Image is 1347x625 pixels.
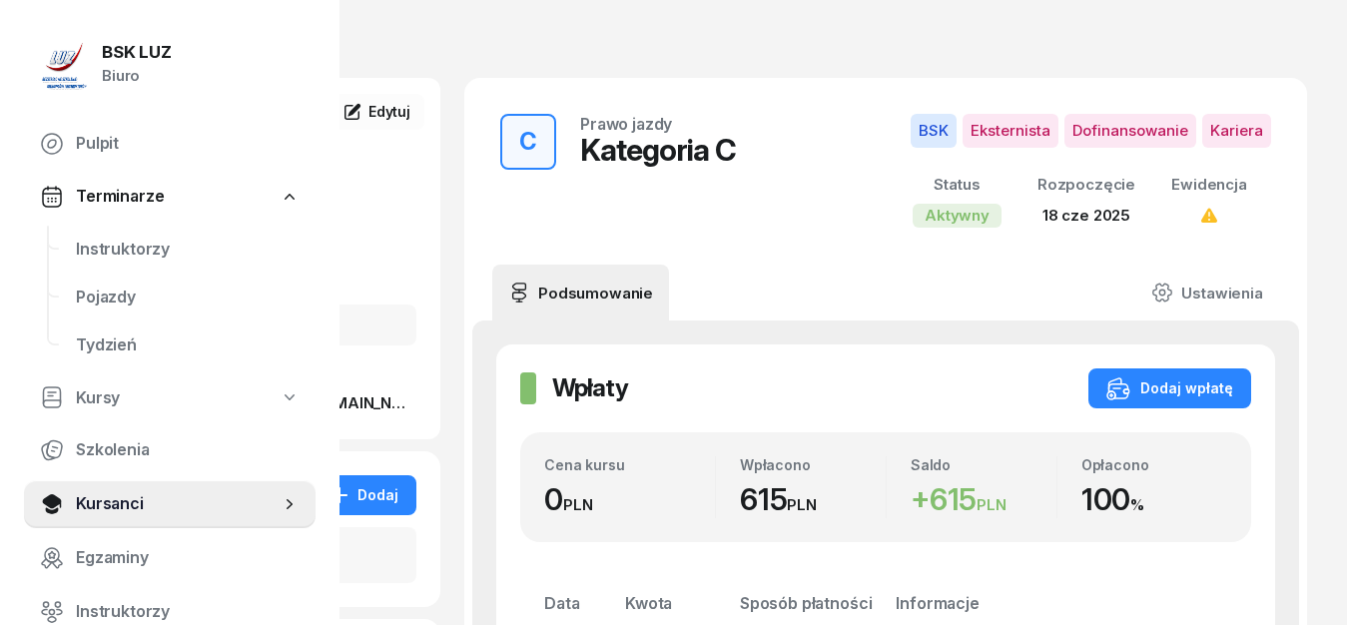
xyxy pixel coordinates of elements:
a: Ustawienia [1135,265,1278,320]
span: Tydzień [76,332,300,358]
span: Terminarze [76,184,164,210]
span: Egzaminy [76,545,300,571]
a: Pulpit [24,120,316,168]
a: Podsumowanie [492,265,669,320]
div: Rozpoczęcie [1037,172,1135,198]
div: 615 [911,481,1056,518]
button: Dodaj wpłatę [1088,368,1251,408]
span: Kursanci [76,491,280,517]
small: PLN [563,495,593,514]
div: Dodaj wpłatę [1106,376,1233,400]
small: % [1130,495,1144,514]
button: Dodaj [310,475,416,515]
div: Cena kursu [544,456,715,473]
a: Kursy [24,375,316,421]
button: C [500,114,556,170]
div: Dodaj [328,483,398,507]
div: Ewidencja [1171,172,1247,198]
span: 18 cze 2025 [1042,206,1130,225]
span: Edytuj [368,103,410,120]
span: Kariera [1202,114,1271,148]
div: Status [913,172,1002,198]
div: 615 [740,481,886,518]
div: Saldo [911,456,1056,473]
div: Biuro [102,63,172,89]
h2: Wpłaty [552,372,628,404]
div: BSK LUZ [102,44,172,61]
a: Tydzień [60,321,316,369]
span: Pojazdy [76,285,300,311]
a: Terminarze [24,174,316,220]
div: Wpłacono [740,456,886,473]
button: BSKEksternistaDofinansowanieKariera [911,114,1271,148]
span: Szkolenia [76,437,300,463]
div: 0 [544,481,715,518]
a: Kursanci [24,480,316,528]
span: Instruktorzy [76,599,300,625]
a: Edytuj [329,94,424,130]
span: Kursy [76,385,120,411]
a: Pojazdy [60,274,316,321]
span: Eksternista [963,114,1058,148]
div: 100 [1081,481,1227,518]
div: Prawo jazdy [580,116,672,132]
span: Dofinansowanie [1064,114,1196,148]
a: Instruktorzy [60,226,316,274]
div: Kategoria C [580,132,736,168]
span: + [911,481,930,517]
div: Opłacono [1081,456,1227,473]
span: Pulpit [76,131,300,157]
small: PLN [787,495,817,514]
div: C [511,122,545,162]
a: Szkolenia [24,426,316,474]
span: Instruktorzy [76,237,300,263]
span: BSK [911,114,957,148]
div: Aktywny [913,204,1002,228]
a: Egzaminy [24,534,316,582]
small: PLN [977,495,1007,514]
